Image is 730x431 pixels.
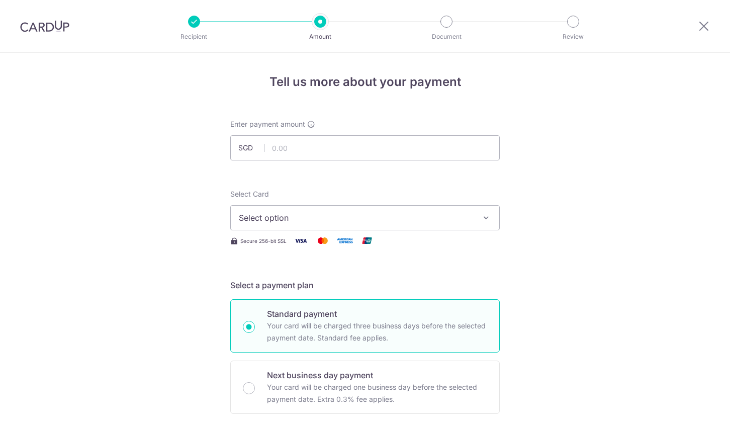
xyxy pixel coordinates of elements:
[335,234,355,247] img: American Express
[357,234,377,247] img: Union Pay
[267,308,487,320] p: Standard payment
[239,212,473,224] span: Select option
[313,234,333,247] img: Mastercard
[665,401,720,426] iframe: Opens a widget where you can find more information
[291,234,311,247] img: Visa
[20,20,69,32] img: CardUp
[230,190,269,198] span: translation missing: en.payables.payment_networks.credit_card.summary.labels.select_card
[230,119,305,129] span: Enter payment amount
[267,381,487,405] p: Your card will be charged one business day before the selected payment date. Extra 0.3% fee applies.
[230,205,500,230] button: Select option
[409,32,484,42] p: Document
[283,32,357,42] p: Amount
[157,32,231,42] p: Recipient
[240,237,287,245] span: Secure 256-bit SSL
[230,135,500,160] input: 0.00
[536,32,610,42] p: Review
[267,320,487,344] p: Your card will be charged three business days before the selected payment date. Standard fee appl...
[238,143,264,153] span: SGD
[230,73,500,91] h4: Tell us more about your payment
[230,279,500,291] h5: Select a payment plan
[267,369,487,381] p: Next business day payment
